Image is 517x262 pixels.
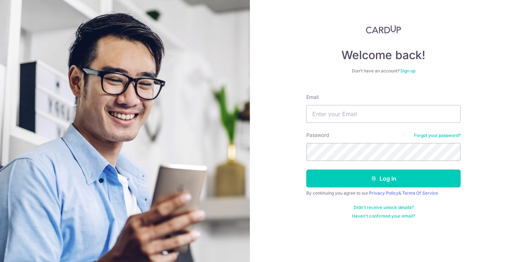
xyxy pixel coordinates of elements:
a: Forgot your password? [414,133,461,138]
img: CardUp Logo [366,25,401,34]
a: Terms Of Service [402,190,438,196]
label: Password [306,132,329,139]
div: By continuing you agree to our & [306,190,461,196]
label: Email [306,94,318,101]
div: Don’t have an account? [306,68,461,74]
h4: Welcome back! [306,48,461,62]
a: Privacy Policy [369,190,399,196]
button: Log in [306,170,461,187]
a: Sign up [400,68,415,73]
a: Haven't confirmed your email? [352,213,415,219]
input: Enter your Email [306,105,461,123]
a: Didn't receive unlock details? [354,205,414,210]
